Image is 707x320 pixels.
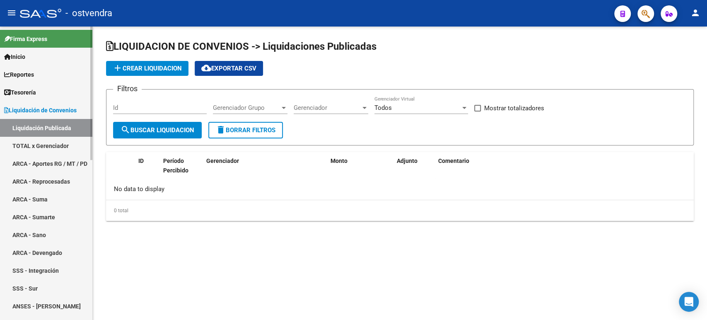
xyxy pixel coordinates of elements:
datatable-header-cell: Monto [327,152,393,189]
span: Adjunto [397,158,417,164]
button: Borrar Filtros [208,122,283,138]
span: Monto [331,158,347,164]
div: 0 total [106,200,694,221]
mat-icon: search [121,125,130,135]
button: Exportar CSV [195,61,263,76]
span: Gerenciador Grupo [213,104,280,112]
mat-icon: person [690,8,700,18]
span: Período Percibido [163,158,188,174]
span: Firma Express [4,34,47,44]
span: Inicio [4,52,25,61]
span: Buscar Liquidacion [121,126,194,134]
span: Reportes [4,70,34,79]
button: Buscar Liquidacion [113,122,202,138]
span: Gerenciador [294,104,361,112]
span: Todos [374,104,392,112]
button: Crear Liquidacion [106,61,188,76]
span: Borrar Filtros [216,126,275,134]
span: Liquidación de Convenios [4,106,77,115]
span: Gerenciador [206,158,239,164]
span: Exportar CSV [201,65,256,72]
span: ID [138,158,144,164]
span: Tesorería [4,88,36,97]
mat-icon: add [113,63,123,73]
datatable-header-cell: Gerenciador [203,152,327,189]
span: LIQUIDACION DE CONVENIOS -> Liquidaciones Publicadas [106,41,376,52]
div: Open Intercom Messenger [679,292,699,312]
datatable-header-cell: Adjunto [393,152,435,189]
span: - ostvendra [65,4,112,22]
span: Comentario [438,158,469,164]
datatable-header-cell: Período Percibido [160,152,191,189]
span: Mostrar totalizadores [484,103,544,113]
div: No data to display [106,179,693,200]
datatable-header-cell: ID [135,152,160,189]
mat-icon: cloud_download [201,63,211,73]
mat-icon: delete [216,125,226,135]
mat-icon: menu [7,8,17,18]
h3: Filtros [113,83,142,95]
span: Crear Liquidacion [113,65,182,72]
datatable-header-cell: Comentario [435,152,693,189]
